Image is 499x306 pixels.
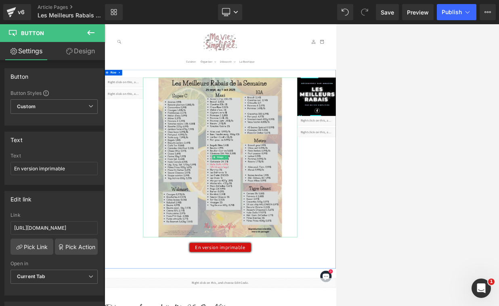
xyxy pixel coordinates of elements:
[253,276,261,286] a: Expand / Collapse
[10,221,98,235] input: https://your-shop.myshopify.com
[38,4,118,10] a: Article Pages
[16,7,26,17] div: v6
[172,75,193,83] span: Cuisiner
[10,239,53,255] a: Pick Link
[203,75,228,83] span: Organiser
[10,90,98,96] div: Button Styles
[356,4,373,20] button: Redo
[167,71,198,88] a: Cuisiner
[27,96,37,108] a: Expand / Collapse
[54,42,107,60] a: Design
[198,71,239,88] summary: Organiser
[21,30,44,36] span: Button
[407,8,429,17] span: Preview
[337,4,353,20] button: Undo
[442,9,462,15] span: Publish
[3,4,31,20] a: v6
[10,212,98,218] div: Link
[195,8,294,66] a: Ma Vie Simplifiee
[236,276,253,286] span: Image
[381,8,394,17] span: Save
[10,153,98,159] div: Text
[244,75,269,83] span: Découvrir
[105,4,123,20] a: New Library
[10,69,28,80] div: Button
[437,4,476,20] button: Publish
[22,28,40,46] summary: Recherche
[55,239,98,255] a: Pick Action
[10,96,27,108] span: Row
[239,71,280,88] summary: Découvrir
[285,75,317,83] span: La Boutique
[17,103,36,110] b: Custom
[280,71,322,88] a: La Boutique
[10,191,32,203] div: Edit link
[472,279,491,298] iframe: Intercom live chat
[38,12,103,19] span: Les Meilleurs Rabais de la semaine
[480,4,496,20] button: More
[10,261,98,266] div: Open in
[17,273,46,279] b: Current Tab
[488,279,495,285] span: 1
[10,132,23,143] div: Text
[402,4,434,20] a: Preview
[198,11,291,63] img: Ma Vie Simplifiee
